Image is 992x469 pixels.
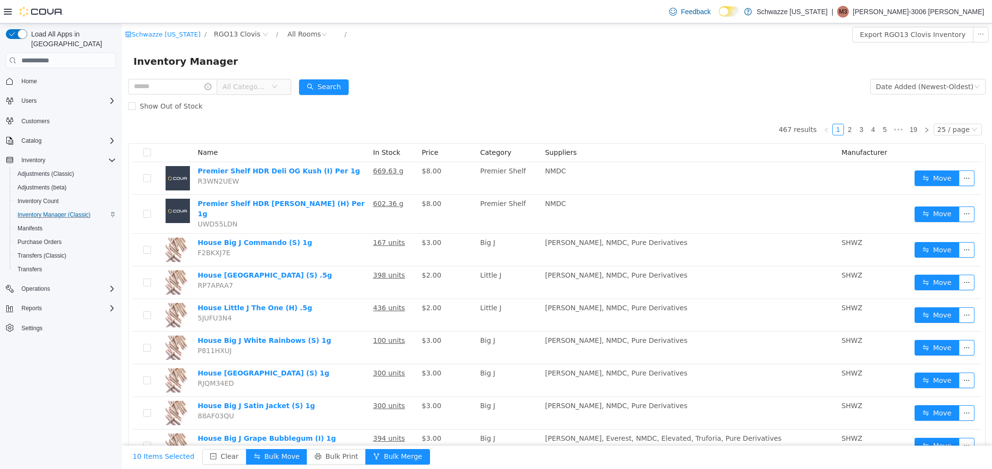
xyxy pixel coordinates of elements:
button: Manifests [10,222,120,235]
span: Operations [21,285,50,293]
span: ••• [769,100,785,112]
button: icon: forkBulk Merge [243,426,308,441]
i: icon: down [850,103,856,110]
button: icon: swapMove [793,284,838,300]
span: Home [18,75,116,87]
span: / [223,7,225,15]
img: Premier Shelf HDR Deli OG Kush (I) Per 1g placeholder [44,143,68,167]
span: R3WN2UEW [76,154,117,162]
li: Next Page [799,100,811,112]
span: RGO13 Clovis [92,5,139,16]
u: 100 units [251,313,283,321]
span: Catalog [21,137,41,145]
button: Catalog [18,135,45,147]
span: $8.00 [300,144,319,151]
a: icon: shopSchwazze [US_STATE] [3,7,79,15]
button: icon: swapMove [793,414,838,430]
a: Home [18,75,41,87]
span: Catalog [18,135,116,147]
button: icon: ellipsis [837,284,853,300]
span: SHWZ [720,378,741,386]
span: $3.00 [300,411,319,419]
a: 2 [723,101,733,112]
span: SHWZ [720,281,741,288]
img: Cova [19,7,63,17]
td: Premier Shelf [355,171,419,210]
span: Inventory [18,154,116,166]
button: icon: swapMove [793,183,838,199]
span: [PERSON_NAME], NMDC, Pure Derivatives [423,281,565,288]
span: All Categories [101,58,145,68]
span: Users [21,97,37,105]
a: Transfers (Classic) [14,250,70,262]
span: UWD55LDN [76,197,116,205]
span: SHWZ [720,215,741,223]
span: Transfers (Classic) [18,252,66,260]
img: House Big J Satin Jacket (S) 1g hero shot [44,377,68,402]
i: icon: shop [3,8,10,14]
button: Operations [18,283,54,295]
a: House Big J Satin Jacket (S) 1g [76,378,193,386]
a: 3 [734,101,745,112]
span: NMDC [423,144,444,151]
a: 5 [758,101,768,112]
nav: Complex example [6,70,116,360]
a: House [GEOGRAPHIC_DATA] (S) .5g [76,248,210,256]
span: [PERSON_NAME], NMDC, Pure Derivatives [423,248,565,256]
span: [PERSON_NAME], NMDC, Pure Derivatives [423,313,565,321]
span: Adjustments (Classic) [18,170,74,178]
button: icon: ellipsis [837,219,853,234]
span: Operations [18,283,116,295]
span: $2.00 [300,248,319,256]
span: Manufacturer [720,125,766,133]
a: 1 [711,101,722,112]
td: Premier Shelf [355,139,419,171]
span: $3.00 [300,346,319,354]
img: House Big J Trap Island (S) 1g hero shot [44,345,68,369]
span: [PERSON_NAME], NMDC, Pure Derivatives [423,215,565,223]
a: Customers [18,115,54,127]
button: icon: ellipsis [851,3,867,19]
input: Dark Mode [719,6,739,17]
img: House Big J Commando (S) 1g hero shot [44,214,68,239]
span: SHWZ [720,248,741,256]
button: Inventory [18,154,49,166]
span: Inventory Manager (Classic) [18,211,91,219]
button: icon: swapMove [793,317,838,332]
button: icon: swapMove [793,349,838,365]
span: F2BKXJ7E [76,225,109,233]
button: icon: ellipsis [837,183,853,199]
u: 602.36 g [251,176,281,184]
button: icon: ellipsis [837,317,853,332]
span: 88AF03QU [76,389,112,396]
span: Adjustments (Classic) [14,168,116,180]
span: [PERSON_NAME], NMDC, Pure Derivatives [423,346,565,354]
span: 5JUFU3N4 [76,291,110,299]
button: Operations [2,282,120,296]
li: Next 5 Pages [769,100,785,112]
span: Reports [21,304,42,312]
button: Inventory [2,153,120,167]
a: Inventory Count [14,195,63,207]
a: House Big J Commando (S) 1g [76,215,190,223]
img: House Little J Trap Island (S) .5g hero shot [44,247,68,271]
span: Reports [18,302,116,314]
button: Customers [2,113,120,128]
button: Settings [2,321,120,335]
button: icon: ellipsis [837,414,853,430]
a: Adjustments (beta) [14,182,71,193]
img: House Little J The One (H) .5g hero shot [44,280,68,304]
div: Marisa-3006 Romero [837,6,849,18]
span: Manifests [14,223,116,234]
a: House Little J The One (H) .5g [76,281,190,288]
u: 398 units [251,248,283,256]
a: Adjustments (Classic) [14,168,78,180]
span: $3.00 [300,378,319,386]
button: Catalog [2,134,120,148]
span: Inventory [21,156,45,164]
button: icon: swapMove [793,219,838,234]
button: icon: ellipsis [837,382,853,397]
button: Transfers (Classic) [10,249,120,263]
span: Purchase Orders [14,236,116,248]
